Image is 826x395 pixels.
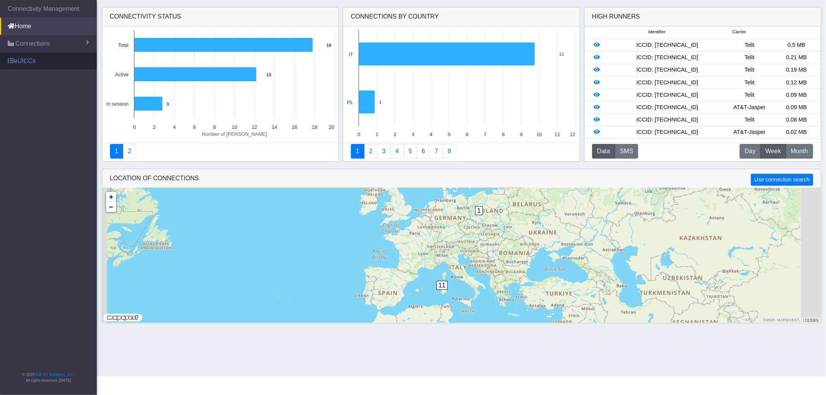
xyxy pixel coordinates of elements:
text: 3 [167,102,169,106]
text: 4 [173,124,175,130]
div: 0.5 MB [773,41,820,50]
button: Day [740,144,761,159]
text: 10 [537,132,542,137]
text: 6 [466,132,469,137]
nav: Summary paging [110,144,331,159]
text: 18 [312,124,317,130]
text: 11 [555,132,560,137]
text: 0 [358,132,361,137]
a: Carrier [364,144,378,159]
a: 14 Days Trend [417,144,430,159]
text: 20 [329,124,334,130]
text: 8 [213,124,216,130]
text: 1 [379,100,381,104]
text: 14 [271,124,277,130]
button: Use connection search [751,174,813,186]
nav: Summary paging [351,144,572,159]
text: 11 [559,52,564,56]
text: 1 [376,132,378,137]
text: 10 [232,124,237,130]
a: Telit IoT Solutions, Inc. [35,373,74,377]
button: Month [786,144,813,159]
text: Number of [PERSON_NAME] [202,131,267,137]
div: AT&T-Jasper [726,128,773,137]
div: 0.19 MB [773,66,820,74]
button: Week [760,144,786,159]
div: ICCID: [TECHNICAL_ID] [609,128,726,137]
div: 0.09 MB [773,91,820,99]
a: Usage by Carrier [404,144,417,159]
div: Telit [726,66,773,74]
text: 8 [502,132,505,137]
text: 13 [266,72,271,77]
text: IT [349,51,354,57]
span: 1 [475,206,483,215]
span: Identifier [648,29,665,35]
a: Zero Session [430,144,443,159]
text: 2 [153,124,156,130]
div: ICCID: [TECHNICAL_ID] [609,41,726,50]
span: Month [791,147,808,156]
text: Active [115,72,129,77]
a: Connections By Country [351,144,364,159]
div: Telit [726,116,773,124]
text: 2 [394,132,397,137]
div: Connectivity status [102,7,339,26]
div: ICCID: [TECHNICAL_ID] [609,103,726,112]
text: 7 [484,132,487,137]
div: Connections By Country [343,7,580,26]
text: PL [347,99,354,105]
div: AT&T-Jasper [726,103,773,112]
text: In session [106,101,129,107]
div: 0.12 MB [773,79,820,87]
div: ICCID: [TECHNICAL_ID] [609,91,726,99]
text: 19 [326,43,331,48]
button: Data [592,144,615,159]
a: Not Connected for 30 days [443,144,457,159]
span: Week [765,147,781,156]
div: 1 [475,206,483,229]
div: ICCID: [TECHNICAL_ID] [609,53,726,62]
span: Connections [15,39,50,48]
text: 16 [292,124,297,130]
text: 9 [520,132,523,137]
div: ©2025 MapQuest, | [761,318,821,323]
span: 11 [436,281,448,290]
span: Day [745,147,756,156]
div: ICCID: [TECHNICAL_ID] [609,66,726,74]
text: Total [118,42,128,48]
text: 5 [448,132,451,137]
a: Usage per Country [377,144,391,159]
div: LOCATION OF CONNECTIONS [102,169,821,188]
text: 12 [570,132,575,137]
div: Telit [726,41,773,50]
a: Connections By Carrier [390,144,404,159]
div: Telit [726,53,773,62]
div: ICCID: [TECHNICAL_ID] [609,79,726,87]
div: ICCID: [TECHNICAL_ID] [609,116,726,124]
a: Connectivity status [110,144,124,159]
text: 0 [133,124,136,130]
text: 12 [252,124,257,130]
div: 0.09 MB [773,103,820,112]
div: 0.02 MB [773,128,820,137]
span: Carrier [732,29,746,35]
a: Zoom out [106,202,116,212]
a: Zoom in [106,192,116,202]
button: SMS [615,144,639,159]
a: Deployment status [123,144,136,159]
text: 6 [193,124,196,130]
text: 3 [412,132,414,137]
text: 4 [430,132,433,137]
a: Terms [805,318,819,322]
div: Telit [726,91,773,99]
div: 0.08 MB [773,116,820,124]
div: High Runners [592,12,640,21]
div: 0.21 MB [773,53,820,62]
div: Telit [726,79,773,87]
